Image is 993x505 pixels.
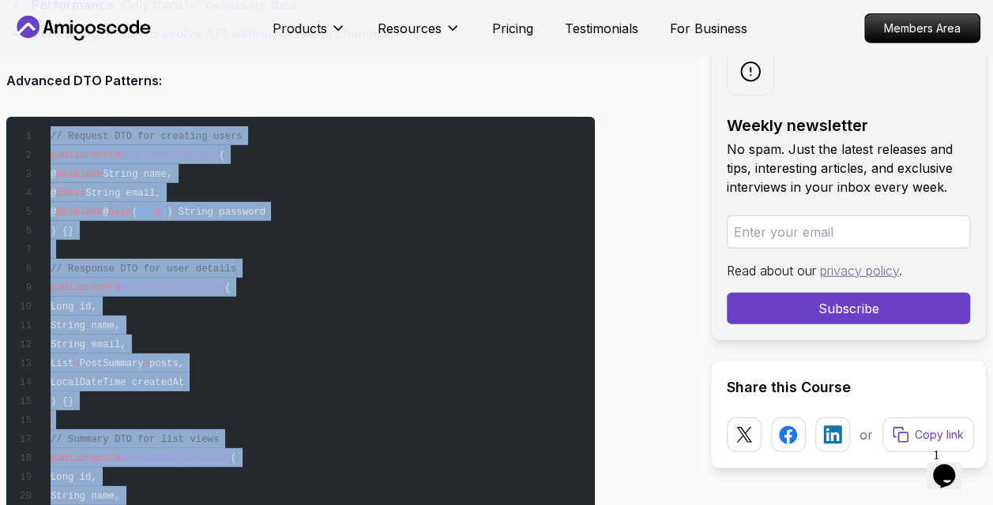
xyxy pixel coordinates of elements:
[565,19,638,38] a: Testimonials
[120,453,231,464] span: UserSummaryResponse
[273,19,346,50] button: Products
[6,73,162,88] strong: Advanced DTO Patterns:
[820,263,899,279] a: privacy policy
[51,226,73,237] span: ) {}
[670,19,747,38] a: For Business
[51,339,126,350] span: String email,
[727,293,970,324] button: Subscribe
[882,417,974,452] button: Copy link
[85,453,120,464] span: record
[727,140,970,196] p: No spam. Just the latest releases and tips, interesting articles, and exclusive interviews in you...
[109,207,132,218] span: Size
[378,19,442,38] p: Resources
[865,14,980,43] p: Members Area
[727,215,970,249] input: Enter your email
[120,150,219,161] span: CreateUserRequest
[51,188,56,199] span: @
[859,425,873,444] p: or
[727,261,970,280] p: Read about our .
[51,131,243,142] span: // Request DTO for creating users
[51,169,56,180] span: @
[85,188,161,199] span: String email,
[51,453,85,464] span: public
[51,150,85,161] span: public
[56,207,103,218] span: NotBlank
[727,114,970,137] h2: Weekly newsletter
[51,396,73,407] span: ) {}
[219,150,224,161] span: (
[85,150,120,161] span: record
[137,207,155,218] span: min
[51,358,73,369] span: List
[492,19,533,38] a: Pricing
[273,19,327,38] p: Products
[85,282,120,294] span: record
[51,320,120,331] span: String name,
[73,358,79,369] span: <
[51,472,97,483] span: Long id,
[927,442,977,489] iframe: chat widget
[56,188,85,199] span: Email
[144,358,149,369] span: >
[161,207,167,218] span: 8
[51,377,184,388] span: LocalDateTime createdAt
[51,491,120,502] span: String name,
[120,282,224,294] span: UserDetailResponse
[51,264,236,275] span: // Response DTO for user details
[80,358,144,369] span: PostSummary
[149,358,184,369] span: posts,
[56,169,103,180] span: NotBlank
[51,207,56,218] span: @
[132,207,137,218] span: (
[103,169,172,180] span: String name,
[167,207,265,218] span: ) String password
[155,207,160,218] span: =
[51,301,97,312] span: Long id,
[915,427,964,443] p: Copy link
[51,434,219,445] span: // Summary DTO for list views
[864,13,980,43] a: Members Area
[225,282,231,294] span: (
[51,282,85,294] span: public
[231,453,236,464] span: (
[378,19,461,50] button: Resources
[103,207,108,218] span: @
[727,376,970,398] h2: Share this Course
